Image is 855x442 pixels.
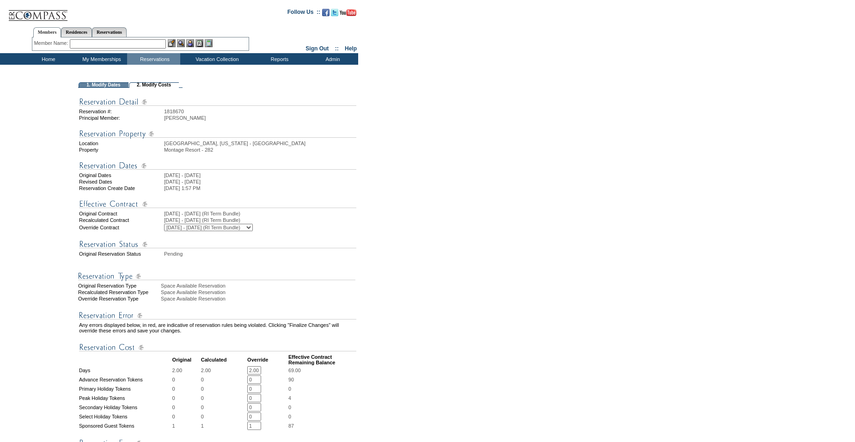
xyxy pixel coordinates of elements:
[288,405,291,410] span: 0
[79,375,171,384] td: Advance Reservation Tokens
[79,185,163,191] td: Reservation Create Date
[79,109,163,114] td: Reservation #:
[164,147,356,153] td: Montage Resort - 282
[79,342,356,353] img: Reservation Cost
[201,403,246,411] td: 0
[305,45,329,52] a: Sign Out
[172,412,200,421] td: 0
[288,368,301,373] span: 69.00
[322,12,330,17] a: Become our fan on Facebook
[161,296,357,301] div: Space Available Reservation
[201,385,246,393] td: 0
[201,375,246,384] td: 0
[161,289,357,295] div: Space Available Reservation
[34,39,70,47] div: Member Name:
[79,422,171,430] td: Sponsored Guest Tokens
[164,141,356,146] td: [GEOGRAPHIC_DATA], [US_STATE] - [GEOGRAPHIC_DATA]
[288,354,356,365] td: Effective Contract Remaining Balance
[79,322,356,333] td: Any errors displayed below, in red, are indicative of reservation rules being violated. Clicking ...
[79,147,163,153] td: Property
[78,270,355,282] img: Reservation Type
[78,283,160,289] div: Original Reservation Type
[79,385,171,393] td: Primary Holiday Tokens
[79,128,356,140] img: Reservation Property
[172,366,200,374] td: 2.00
[33,27,61,37] a: Members
[340,12,356,17] a: Subscribe to our YouTube Channel
[335,45,339,52] span: ::
[180,53,252,65] td: Vacation Collection
[322,9,330,16] img: Become our fan on Facebook
[79,141,163,146] td: Location
[288,414,291,419] span: 0
[201,354,246,365] td: Calculated
[164,179,356,184] td: [DATE] - [DATE]
[201,422,246,430] td: 1
[201,394,246,402] td: 0
[161,283,357,289] div: Space Available Reservation
[331,9,338,16] img: Follow us on Twitter
[74,53,127,65] td: My Memberships
[168,39,176,47] img: b_edit.gif
[164,251,356,257] td: Pending
[164,185,356,191] td: [DATE] 1:57 PM
[172,375,200,384] td: 0
[201,412,246,421] td: 0
[288,377,294,382] span: 90
[8,2,68,21] img: Compass Home
[79,366,171,374] td: Days
[164,211,356,216] td: [DATE] - [DATE] (RI Term Bundle)
[164,217,356,223] td: [DATE] - [DATE] (RI Term Bundle)
[288,386,291,392] span: 0
[247,354,287,365] td: Override
[186,39,194,47] img: Impersonate
[252,53,305,65] td: Reports
[331,12,338,17] a: Follow us on Twitter
[345,45,357,52] a: Help
[78,289,160,295] div: Recalculated Reservation Type
[79,310,356,321] img: Reservation Errors
[79,251,163,257] td: Original Reservation Status
[79,224,163,231] td: Override Contract
[79,217,163,223] td: Recalculated Contract
[79,115,163,121] td: Principal Member:
[79,96,356,108] img: Reservation Detail
[172,403,200,411] td: 0
[195,39,203,47] img: Reservations
[79,160,356,172] img: Reservation Dates
[129,82,179,88] td: 2. Modify Costs
[127,53,180,65] td: Reservations
[172,422,200,430] td: 1
[79,179,163,184] td: Revised Dates
[201,366,246,374] td: 2.00
[288,423,294,429] span: 87
[164,172,356,178] td: [DATE] - [DATE]
[61,27,92,37] a: Residences
[79,172,163,178] td: Original Dates
[79,82,128,88] td: 1. Modify Dates
[78,296,160,301] div: Override Reservation Type
[92,27,127,37] a: Reservations
[172,385,200,393] td: 0
[287,8,320,19] td: Follow Us ::
[305,53,358,65] td: Admin
[79,211,163,216] td: Original Contract
[177,39,185,47] img: View
[164,115,356,121] td: [PERSON_NAME]
[21,53,74,65] td: Home
[164,109,356,114] td: 1818670
[79,394,171,402] td: Peak Holiday Tokens
[79,412,171,421] td: Select Holiday Tokens
[79,239,356,250] img: Reservation Status
[288,395,291,401] span: 4
[340,9,356,16] img: Subscribe to our YouTube Channel
[172,354,200,365] td: Original
[205,39,213,47] img: b_calculator.gif
[172,394,200,402] td: 0
[79,198,356,210] img: Effective Contract
[79,403,171,411] td: Secondary Holiday Tokens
